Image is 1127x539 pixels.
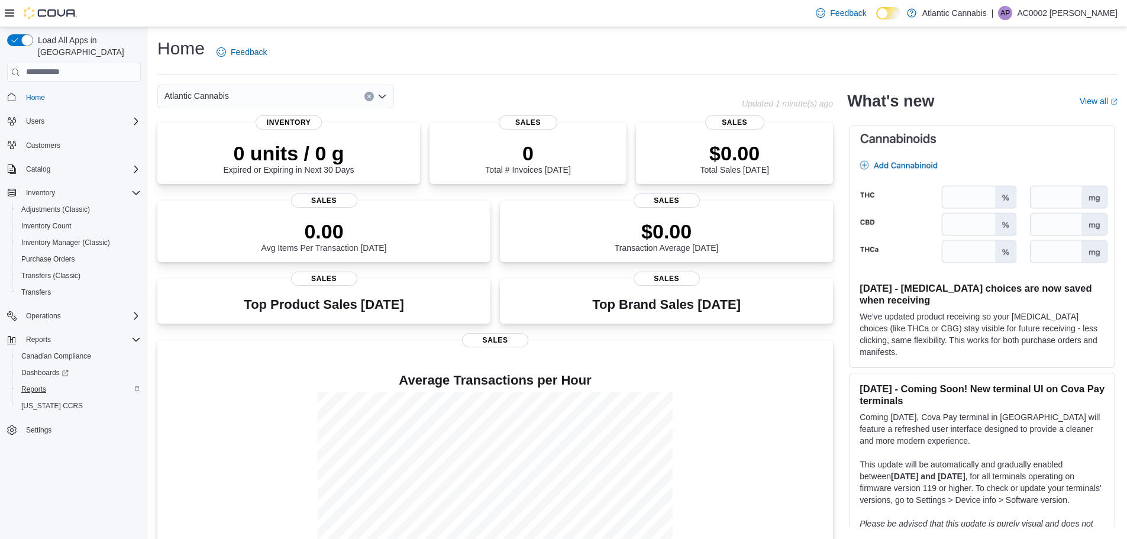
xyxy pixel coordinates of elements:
[2,185,146,201] button: Inventory
[21,186,141,200] span: Inventory
[922,6,987,20] p: Atlantic Cannabis
[12,381,146,398] button: Reports
[700,141,768,165] p: $0.00
[742,99,833,108] p: Updated 1 minute(s) ago
[21,114,141,128] span: Users
[462,333,528,347] span: Sales
[7,84,141,470] nav: Complex example
[12,234,146,251] button: Inventory Manager (Classic)
[1017,6,1118,20] p: AC0002 [PERSON_NAME]
[860,459,1105,506] p: This update will be automatically and gradually enabled between , for all terminals operating on ...
[17,219,141,233] span: Inventory Count
[21,368,69,377] span: Dashboards
[21,90,141,105] span: Home
[811,1,871,25] a: Feedback
[17,399,141,413] span: Washington CCRS
[21,254,75,264] span: Purchase Orders
[860,411,1105,447] p: Coming [DATE], Cova Pay terminal in [GEOGRAPHIC_DATA] will feature a refreshed user interface des...
[12,348,146,364] button: Canadian Compliance
[17,285,56,299] a: Transfers
[891,472,965,481] strong: [DATE] and [DATE]
[26,335,51,344] span: Reports
[615,220,719,243] p: $0.00
[2,89,146,106] button: Home
[377,92,387,101] button: Open list of options
[21,138,65,153] a: Customers
[860,311,1105,358] p: We've updated product receiving so your [MEDICAL_DATA] choices (like THCa or CBG) stay visible fo...
[17,269,141,283] span: Transfers (Classic)
[21,309,141,323] span: Operations
[167,373,824,388] h4: Average Transactions per Hour
[21,238,110,247] span: Inventory Manager (Classic)
[17,349,96,363] a: Canadian Compliance
[26,93,45,102] span: Home
[705,115,764,130] span: Sales
[12,284,146,301] button: Transfers
[224,141,354,165] p: 0 units / 0 g
[12,398,146,414] button: [US_STATE] CCRS
[17,269,85,283] a: Transfers (Classic)
[2,331,146,348] button: Reports
[2,113,146,130] button: Users
[17,382,51,396] a: Reports
[615,220,719,253] div: Transaction Average [DATE]
[21,91,50,105] a: Home
[17,202,95,217] a: Adjustments (Classic)
[12,201,146,218] button: Adjustments (Classic)
[21,162,141,176] span: Catalog
[17,366,141,380] span: Dashboards
[26,425,51,435] span: Settings
[256,115,322,130] span: Inventory
[830,7,866,19] span: Feedback
[26,164,50,174] span: Catalog
[157,37,205,60] h1: Home
[12,267,146,284] button: Transfers (Classic)
[12,218,146,234] button: Inventory Count
[2,308,146,324] button: Operations
[2,137,146,154] button: Customers
[860,383,1105,406] h3: [DATE] - Coming Soon! New terminal UI on Cova Pay terminals
[992,6,994,20] p: |
[21,114,49,128] button: Users
[634,193,700,208] span: Sales
[2,161,146,177] button: Catalog
[21,401,83,411] span: [US_STATE] CCRS
[1080,96,1118,106] a: View allExternal link
[21,162,55,176] button: Catalog
[592,298,741,312] h3: Top Brand Sales [DATE]
[231,46,267,58] span: Feedback
[21,423,56,437] a: Settings
[17,285,141,299] span: Transfers
[26,311,61,321] span: Operations
[17,252,141,266] span: Purchase Orders
[21,288,51,297] span: Transfers
[24,7,77,19] img: Cova
[21,138,141,153] span: Customers
[485,141,570,175] div: Total # Invoices [DATE]
[17,235,115,250] a: Inventory Manager (Classic)
[291,272,357,286] span: Sales
[17,349,141,363] span: Canadian Compliance
[26,141,60,150] span: Customers
[2,421,146,438] button: Settings
[364,92,374,101] button: Clear input
[17,219,76,233] a: Inventory Count
[21,309,66,323] button: Operations
[17,235,141,250] span: Inventory Manager (Classic)
[21,221,72,231] span: Inventory Count
[847,92,934,111] h2: What's new
[291,193,357,208] span: Sales
[12,251,146,267] button: Purchase Orders
[700,141,768,175] div: Total Sales [DATE]
[26,188,55,198] span: Inventory
[634,272,700,286] span: Sales
[12,364,146,381] a: Dashboards
[499,115,558,130] span: Sales
[261,220,387,253] div: Avg Items Per Transaction [DATE]
[998,6,1012,20] div: AC0002 Parsons Jonathan
[21,271,80,280] span: Transfers (Classic)
[21,351,91,361] span: Canadian Compliance
[17,202,141,217] span: Adjustments (Classic)
[244,298,403,312] h3: Top Product Sales [DATE]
